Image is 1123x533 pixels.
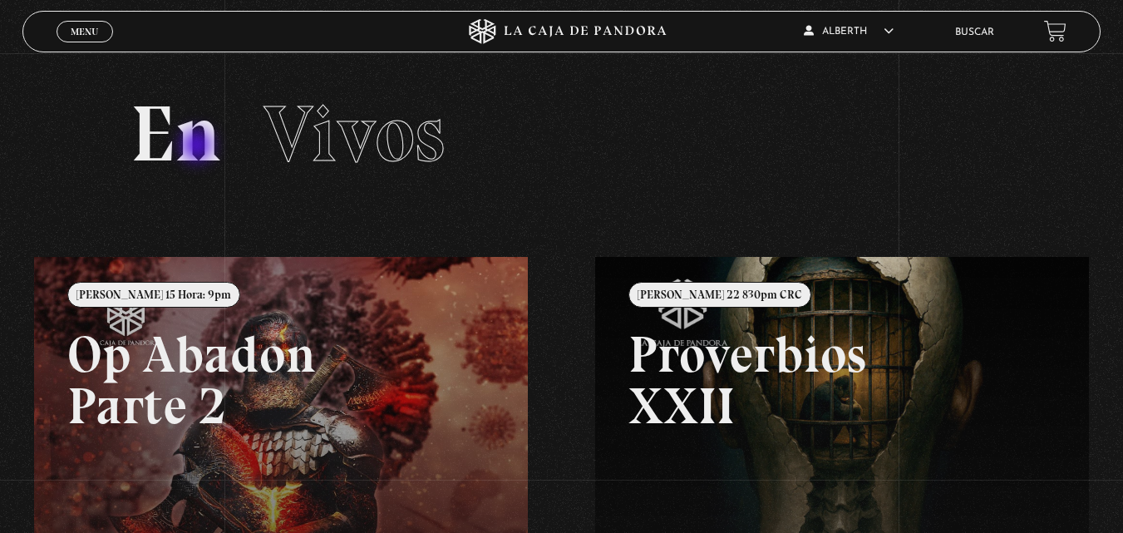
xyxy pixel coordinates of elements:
a: View your shopping cart [1044,20,1066,42]
span: Vivos [264,86,445,181]
a: Buscar [955,27,994,37]
span: Cerrar [65,41,104,52]
span: Menu [71,27,98,37]
span: Alberth [804,27,894,37]
h2: En [131,95,993,174]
